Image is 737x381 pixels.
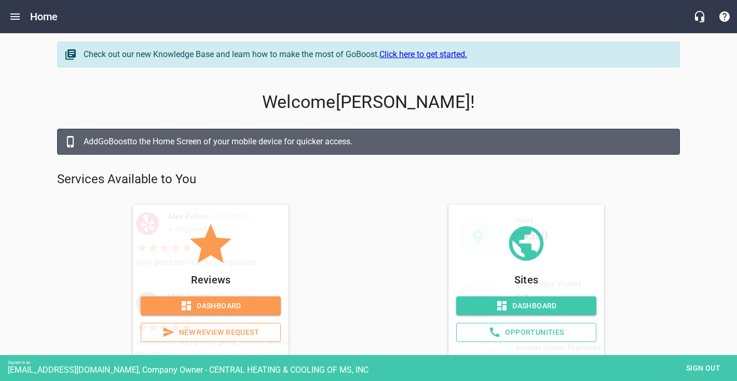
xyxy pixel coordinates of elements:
[149,326,272,339] span: New Review Request
[57,92,680,113] p: Welcome [PERSON_NAME] !
[712,4,737,29] button: Support Portal
[3,4,28,29] button: Open drawer
[456,296,596,316] a: Dashboard
[57,129,680,155] a: AddGoBoostto the Home Screen of your mobile device for quicker access.
[465,300,588,312] span: Dashboard
[149,300,272,312] span: Dashboard
[379,49,467,59] a: Click here to get started.
[141,271,281,288] p: Reviews
[681,362,725,375] span: Sign out
[465,326,588,339] span: Opportunities
[84,48,669,61] div: Check out our new Knowledge Base and learn how to make the most of GoBoost.
[30,8,58,25] h6: Home
[677,359,729,378] button: Sign out
[141,296,281,316] a: Dashboard
[57,171,680,188] p: Services Available to You
[456,323,596,342] a: Opportunities
[84,135,669,148] div: Add GoBoost to the Home Screen of your mobile device for quicker access.
[687,4,712,29] button: Live Chat
[141,323,281,342] a: New Review Request
[8,360,737,365] div: Signed in as
[8,365,737,375] div: [EMAIL_ADDRESS][DOMAIN_NAME], Company Owner - CENTRAL HEATING & COOLING OF MS, INC
[456,271,596,288] p: Sites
